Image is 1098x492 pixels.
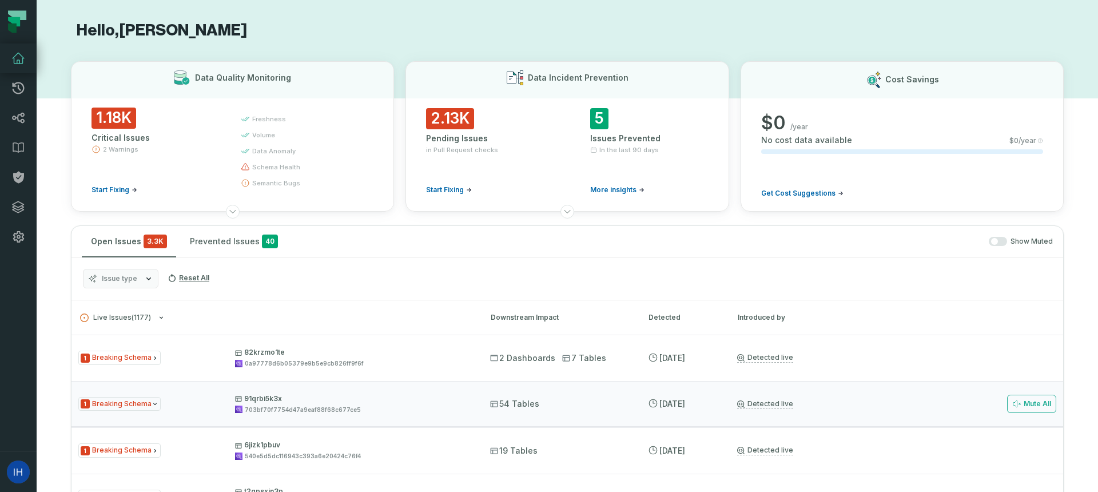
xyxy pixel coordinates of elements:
[885,74,939,85] h3: Cost Savings
[81,399,90,408] span: Severity
[426,133,544,144] div: Pending Issues
[490,445,538,457] span: 19 Tables
[1007,395,1056,413] button: Mute All
[262,235,278,248] span: 40
[761,112,786,134] span: $ 0
[252,162,300,172] span: schema health
[490,352,555,364] span: 2 Dashboards
[741,61,1064,212] button: Cost Savings$0/yearNo cost data available$0/yearGet Cost Suggestions
[761,189,836,198] span: Get Cost Suggestions
[649,312,717,323] div: Detected
[181,226,287,257] button: Prevented Issues
[737,353,793,363] a: Detected live
[1009,136,1036,145] span: $ 0 /year
[91,108,136,129] span: 1.18K
[590,108,608,129] span: 5
[91,185,137,195] a: Start Fixing
[80,314,470,322] button: Live Issues(1177)
[426,185,472,195] a: Start Fixing
[103,145,138,154] span: 2 Warnings
[659,446,685,455] relative-time: Aug 31, 2025, 4:31 PM GMT+3
[245,452,361,461] div: 540e5d5dc116943c393a6e20424c76f4
[426,108,474,129] span: 2.13K
[71,21,1064,41] h1: Hello, [PERSON_NAME]
[590,133,709,144] div: Issues Prevented
[405,61,729,212] button: Data Incident Prevention2.13KPending Issuesin Pull Request checksStart Fixing5Issues PreventedIn ...
[292,237,1053,247] div: Show Muted
[91,132,220,144] div: Critical Issues
[738,312,841,323] div: Introduced by
[659,353,685,363] relative-time: Aug 31, 2025, 4:31 PM GMT+3
[78,443,161,458] span: Issue Type
[78,397,161,411] span: Issue Type
[590,185,636,195] span: More insights
[252,146,296,156] span: data anomaly
[195,72,291,84] h3: Data Quality Monitoring
[102,274,137,283] span: Issue type
[235,348,470,357] p: 82krzmo1te
[528,72,628,84] h3: Data Incident Prevention
[659,399,685,408] relative-time: Aug 31, 2025, 4:31 PM GMT+3
[235,394,470,403] p: 91qrbi5k3x
[245,359,364,368] div: 0a97778d6b05379e9b5e9cb826ff9f6f
[235,441,470,450] p: 6jizk1pbuv
[82,226,176,257] button: Open Issues
[83,269,158,288] button: Issue type
[761,134,852,146] span: No cost data available
[737,399,793,409] a: Detected live
[91,185,129,195] span: Start Fixing
[790,122,808,132] span: /year
[761,189,844,198] a: Get Cost Suggestions
[163,269,214,287] button: Reset All
[78,351,161,365] span: Issue Type
[245,406,361,414] div: 703bf70f7754d47a9eaf88f68c677ce5
[562,352,606,364] span: 7 Tables
[80,314,151,322] span: Live Issues ( 1177 )
[81,446,90,455] span: Severity
[7,461,30,483] img: avatar of Ido Horowitz
[144,235,167,248] span: critical issues and errors combined
[426,185,464,195] span: Start Fixing
[252,114,286,124] span: freshness
[426,145,498,154] span: in Pull Request checks
[490,398,539,410] span: 54 Tables
[252,130,275,140] span: volume
[737,446,793,455] a: Detected live
[599,145,659,154] span: In the last 90 days
[491,312,628,323] div: Downstream Impact
[81,354,90,363] span: Severity
[71,61,394,212] button: Data Quality Monitoring1.18KCritical Issues2 WarningsStart Fixingfreshnessvolumedata anomalyschem...
[590,185,645,195] a: More insights
[252,178,300,188] span: semantic bugs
